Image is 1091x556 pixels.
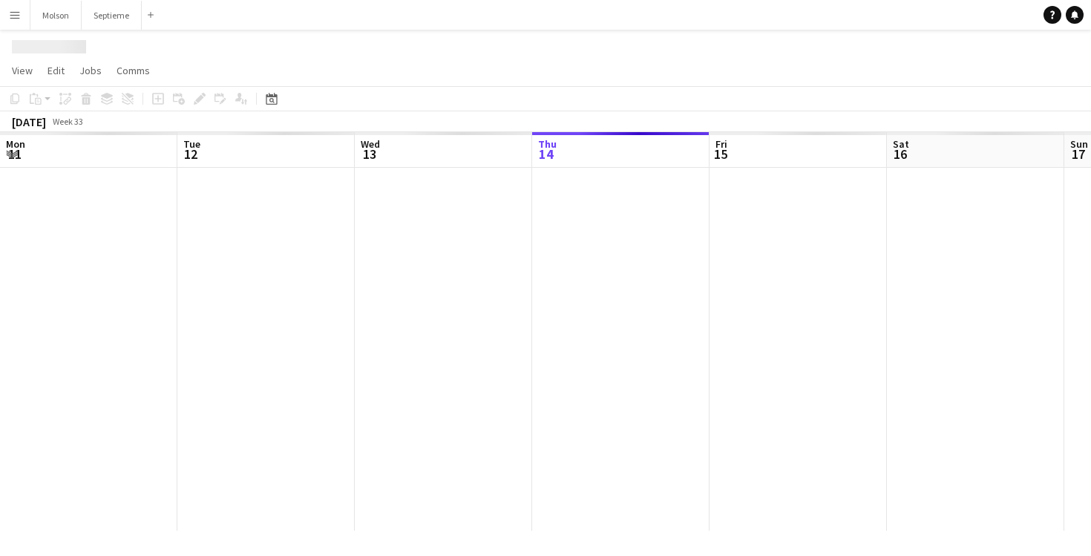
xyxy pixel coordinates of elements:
[82,1,142,30] button: Septieme
[12,114,46,129] div: [DATE]
[715,137,727,151] span: Fri
[73,61,108,80] a: Jobs
[117,64,150,77] span: Comms
[30,1,82,30] button: Molson
[79,64,102,77] span: Jobs
[538,137,557,151] span: Thu
[1068,145,1088,163] span: 17
[358,145,380,163] span: 13
[12,64,33,77] span: View
[49,116,86,127] span: Week 33
[6,61,39,80] a: View
[361,137,380,151] span: Wed
[536,145,557,163] span: 14
[183,137,200,151] span: Tue
[891,145,909,163] span: 16
[47,64,65,77] span: Edit
[893,137,909,151] span: Sat
[4,145,25,163] span: 11
[6,137,25,151] span: Mon
[181,145,200,163] span: 12
[111,61,156,80] a: Comms
[1070,137,1088,151] span: Sun
[713,145,727,163] span: 15
[42,61,71,80] a: Edit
